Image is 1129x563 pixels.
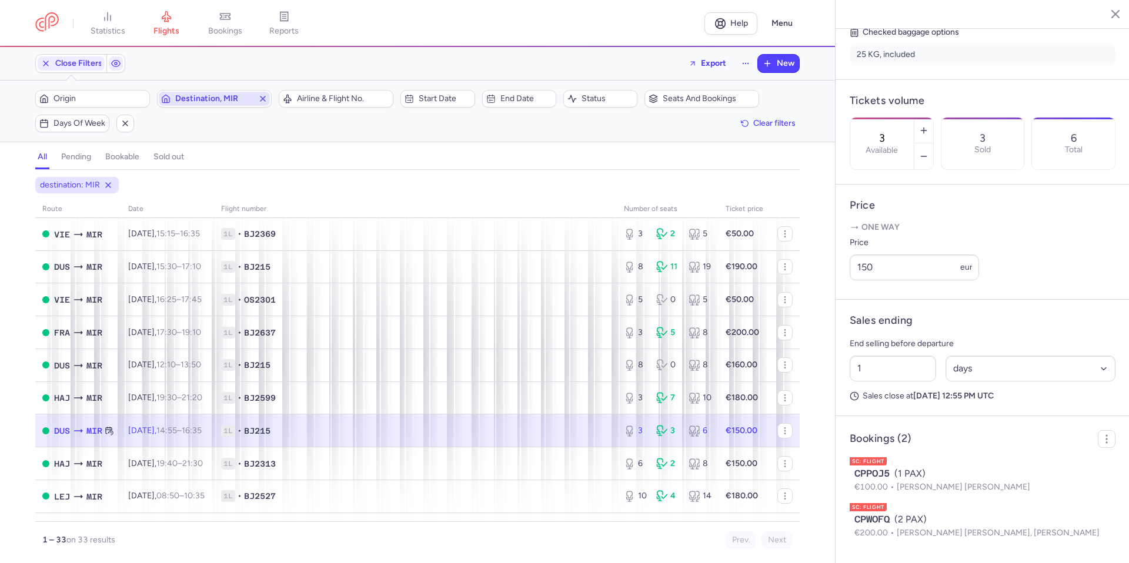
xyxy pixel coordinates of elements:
[701,59,726,68] span: Export
[400,90,475,108] button: Start date
[719,200,770,218] th: Ticket price
[850,356,936,381] input: ##
[624,261,647,273] div: 8
[156,425,177,435] time: 14:55
[854,512,1111,539] button: CPWOFQ(2 PAX)€200.00[PERSON_NAME] [PERSON_NAME], [PERSON_NAME]
[180,229,200,239] time: 16:35
[35,90,150,108] button: Origin
[156,458,178,468] time: 19:40
[244,294,276,306] span: OS2301
[656,392,679,404] div: 7
[55,59,102,68] span: Close Filters
[850,222,1115,233] p: One way
[208,26,242,36] span: bookings
[617,200,719,218] th: number of seats
[128,458,203,468] span: [DATE],
[850,337,1115,351] p: End selling before departure
[238,392,242,404] span: •
[726,294,754,304] strong: €50.00
[238,359,242,371] span: •
[974,145,991,155] p: Sold
[128,229,200,239] span: [DATE],
[35,115,109,132] button: Days of week
[86,457,102,470] span: Habib Bourguiba, Monastir, Tunisia
[244,458,276,470] span: BJ2313
[238,294,242,306] span: •
[689,261,712,273] div: 19
[255,11,313,36] a: reports
[854,467,1111,481] div: (1 PAX)
[182,458,203,468] time: 21:30
[656,425,679,437] div: 3
[42,394,49,401] span: OPEN
[854,512,890,527] span: CPWOFQ
[128,262,201,272] span: [DATE],
[689,425,712,437] div: 6
[196,11,255,36] a: bookings
[42,263,49,270] span: OPEN
[156,425,202,435] span: –
[244,392,276,404] span: BJ2599
[850,236,979,250] label: Price
[563,90,637,108] button: Status
[582,94,633,103] span: Status
[221,425,235,437] span: 1L
[726,327,759,337] strong: €200.00
[761,531,793,549] button: Next
[850,25,1115,39] h5: Checked baggage options
[624,425,647,437] div: 3
[221,327,235,339] span: 1L
[54,119,105,128] span: Days of week
[244,359,270,371] span: BJ215
[54,391,70,404] span: Hanover Airport, Hanover, Germany
[54,293,70,306] span: Vienna International, Vienna, Austria
[156,393,202,403] span: –
[297,94,389,103] span: Airline & Flight No.
[663,94,755,103] span: Seats and bookings
[54,359,70,372] span: Düsseldorf International Airport, Düsseldorf, Germany
[854,512,1111,527] div: (2 PAX)
[156,294,202,304] span: –
[689,294,712,306] div: 5
[54,490,70,503] span: Halle, Leipzig, Germany
[42,329,49,336] span: OPEN
[624,392,647,404] div: 3
[221,359,235,371] span: 1L
[656,458,679,470] div: 2
[214,200,617,218] th: Flight number
[689,392,712,404] div: 10
[153,152,184,162] h4: sold out
[897,482,1030,492] span: [PERSON_NAME] [PERSON_NAME]
[244,425,270,437] span: BJ215
[269,26,299,36] span: reports
[181,360,201,370] time: 13:50
[689,228,712,240] div: 5
[850,254,979,280] input: ---
[66,535,115,545] span: on 33 results
[156,491,179,501] time: 08:50
[86,424,102,437] span: Habib Bourguiba, Monastir, Tunisia
[40,179,100,191] span: destination: MIR
[850,503,887,511] span: SC: FLIGHT
[624,490,647,502] div: 10
[156,262,177,272] time: 15:30
[238,327,242,339] span: •
[128,491,205,501] span: [DATE],
[624,359,647,371] div: 8
[175,94,253,103] span: Destination, MIR
[726,360,757,370] strong: €160.00
[156,262,201,272] span: –
[758,55,799,72] button: New
[156,229,175,239] time: 15:15
[54,326,70,339] span: Frankfurt International Airport, Frankfurt am Main, Germany
[1065,145,1083,155] p: Total
[777,59,794,68] span: New
[153,26,179,36] span: flights
[128,425,202,435] span: [DATE],
[656,327,679,339] div: 5
[726,393,758,403] strong: €180.00
[854,467,890,481] span: CPPOJ5
[156,360,201,370] span: –
[238,228,242,240] span: •
[128,393,202,403] span: [DATE],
